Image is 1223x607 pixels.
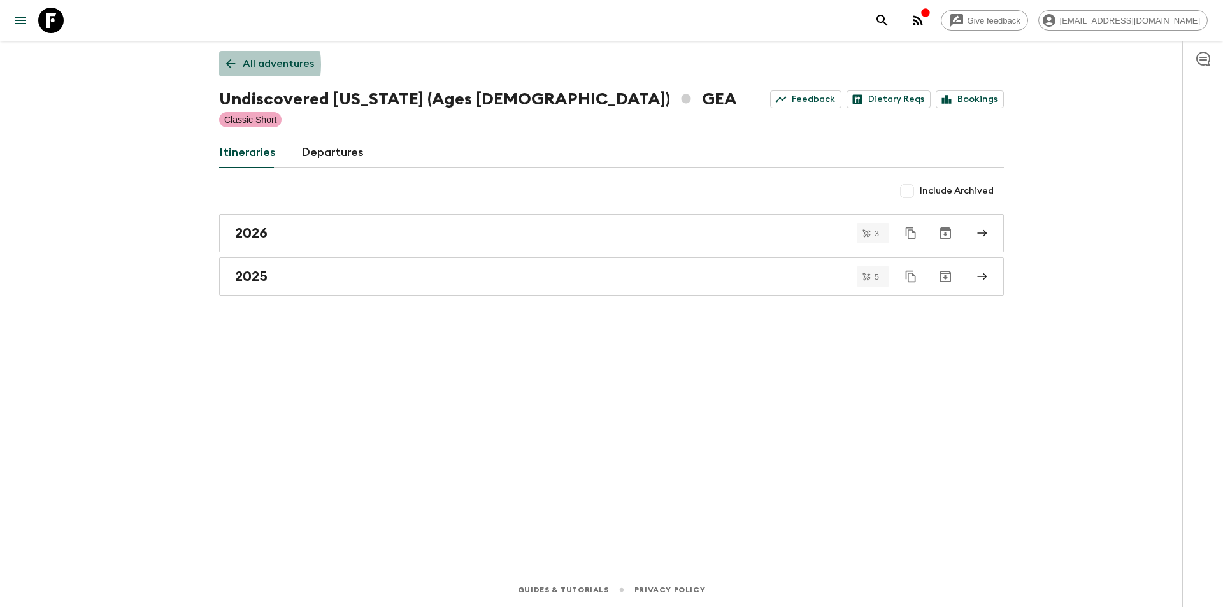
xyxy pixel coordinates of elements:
button: Duplicate [899,265,922,288]
h1: Undiscovered [US_STATE] (Ages [DEMOGRAPHIC_DATA]) GEA [219,87,737,112]
button: Archive [933,220,958,246]
a: Dietary Reqs [847,90,931,108]
a: Feedback [770,90,841,108]
a: All adventures [219,51,321,76]
a: Guides & Tutorials [518,583,609,597]
a: Itineraries [219,138,276,168]
span: 5 [867,273,887,281]
h2: 2026 [235,225,268,241]
span: Give feedback [961,16,1027,25]
span: 3 [867,229,887,238]
a: Privacy Policy [634,583,705,597]
button: search adventures [869,8,895,33]
a: 2025 [219,257,1004,296]
button: menu [8,8,33,33]
button: Archive [933,264,958,289]
a: Bookings [936,90,1004,108]
a: Departures [301,138,364,168]
p: All adventures [243,56,314,71]
a: Give feedback [941,10,1028,31]
span: Include Archived [920,185,994,197]
span: [EMAIL_ADDRESS][DOMAIN_NAME] [1053,16,1207,25]
h2: 2025 [235,268,268,285]
p: Classic Short [224,113,276,126]
button: Duplicate [899,222,922,245]
div: [EMAIL_ADDRESS][DOMAIN_NAME] [1038,10,1208,31]
a: 2026 [219,214,1004,252]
